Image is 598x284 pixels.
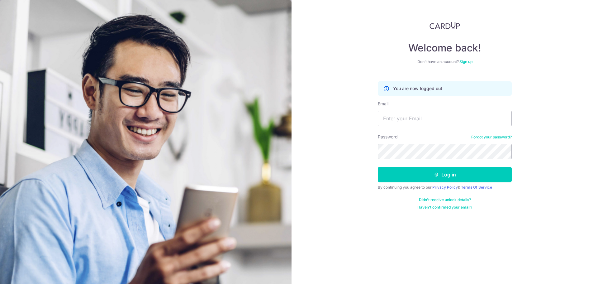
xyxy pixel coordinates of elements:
a: Privacy Policy [432,185,458,190]
div: Don’t have an account? [378,59,512,64]
p: You are now logged out [393,85,442,92]
h4: Welcome back! [378,42,512,54]
div: By continuing you agree to our & [378,185,512,190]
img: CardUp Logo [430,22,460,29]
a: Haven't confirmed your email? [417,205,472,210]
a: Sign up [459,59,472,64]
a: Forgot your password? [471,135,512,140]
button: Log in [378,167,512,182]
input: Enter your Email [378,111,512,126]
label: Email [378,101,388,107]
a: Terms Of Service [461,185,492,190]
label: Password [378,134,398,140]
a: Didn't receive unlock details? [419,197,471,202]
